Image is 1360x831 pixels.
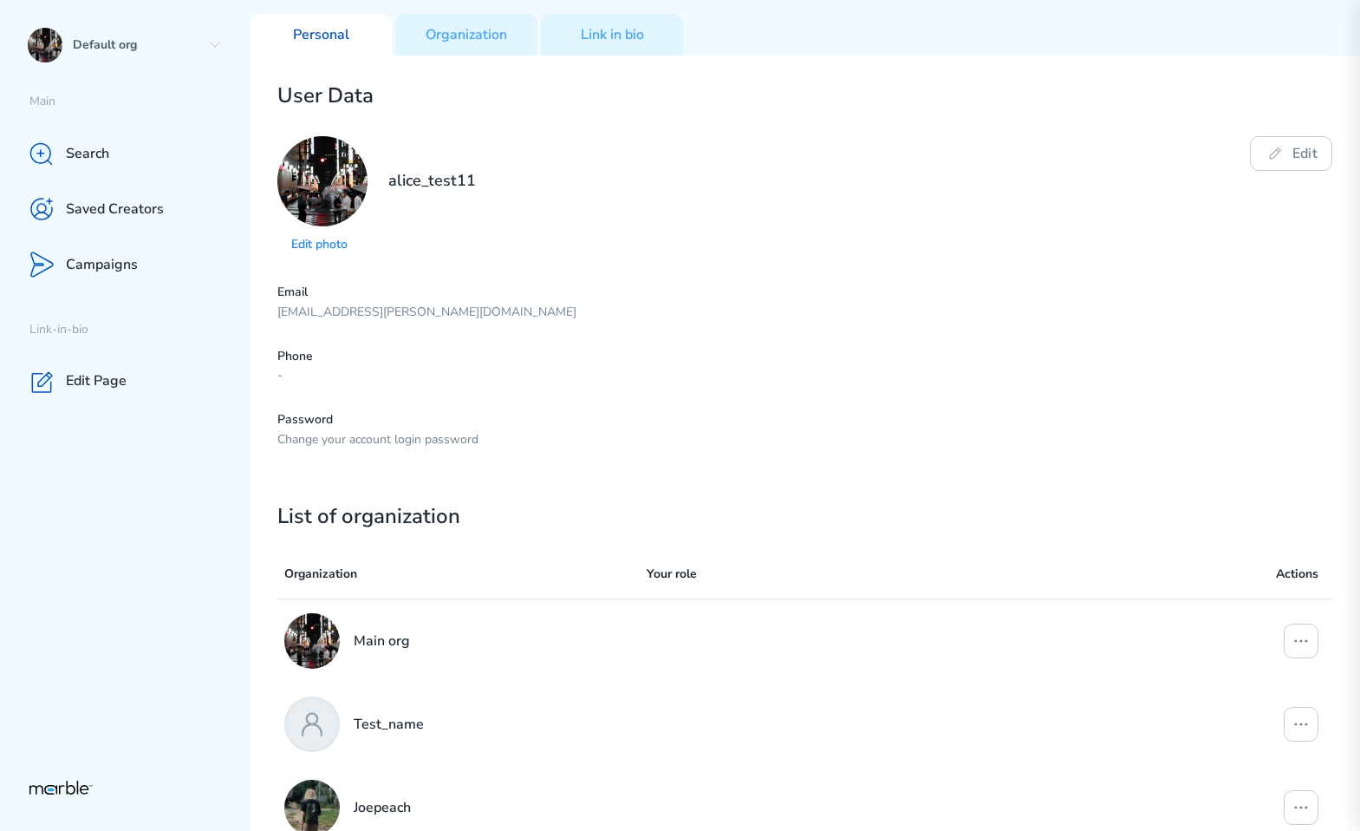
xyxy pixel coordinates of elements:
p: Edit photo [291,237,354,253]
h2: User Data [277,83,1332,108]
p: Change your account login password [277,432,1332,448]
p: Joepeach [354,797,411,818]
p: Main [29,94,250,110]
p: Personal [293,26,349,44]
p: Edit Page [66,372,127,390]
p: Phone [277,349,1332,365]
p: Search [66,145,109,163]
p: Email [277,285,1332,301]
p: Main org [354,631,410,651]
p: Link in bio [581,26,644,44]
p: Link-in-bio [29,322,250,338]
button: Edit [1250,136,1332,171]
p: Default org [73,37,201,54]
h2: List of organization [277,504,1332,529]
p: Organization [284,564,647,585]
p: Campaigns [66,256,138,274]
h2: alice_test11 [388,171,476,257]
p: Saved Creators [66,200,164,219]
p: [EMAIL_ADDRESS][PERSON_NAME][DOMAIN_NAME] [277,304,1332,321]
p: - [277,368,1332,384]
p: Test_name [354,714,424,735]
p: Actions [1163,564,1318,585]
p: Your role [647,564,1164,585]
p: Organization [426,26,507,44]
p: Password [277,412,1332,429]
